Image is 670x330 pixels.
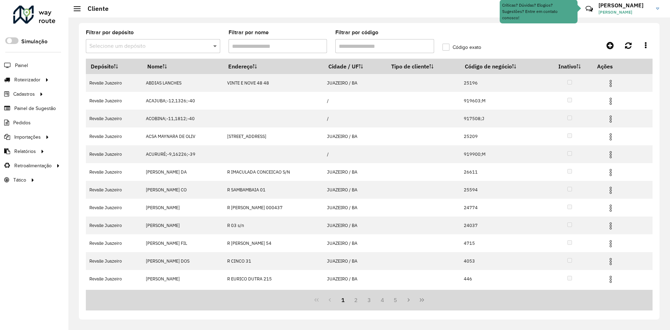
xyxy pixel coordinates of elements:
[223,181,323,199] td: R SAMBAMBAIA 01
[86,234,142,252] td: Revalle Juazeiro
[15,62,28,69] span: Painel
[376,293,389,307] button: 4
[86,163,142,181] td: Revalle Juazeiro
[81,5,109,13] h2: Cliente
[86,74,142,92] td: Revalle Juazeiro
[223,199,323,217] td: R [PERSON_NAME] 000437
[142,110,223,127] td: ACOBINA;-11,1812;-40
[460,163,547,181] td: 26611
[14,133,41,141] span: Importações
[223,127,323,145] td: [STREET_ADDRESS]
[223,59,323,74] th: Endereço
[86,92,142,110] td: Revalle Juazeiro
[142,217,223,234] td: [PERSON_NAME]
[460,199,547,217] td: 24774
[460,270,547,288] td: 446
[335,28,378,37] label: Filtrar por código
[582,1,597,16] a: Contato Rápido
[86,199,142,217] td: Revalle Juazeiro
[323,145,386,163] td: /
[142,127,223,145] td: ACSA MAYNARA DE OLIV
[323,217,386,234] td: JUAZEIRO / BA
[14,162,52,169] span: Retroalimentação
[460,74,547,92] td: 25196
[598,9,651,15] span: [PERSON_NAME]
[142,234,223,252] td: [PERSON_NAME] FIL
[323,59,386,74] th: Cidade / UF
[349,293,363,307] button: 2
[86,145,142,163] td: Revalle Juazeiro
[14,148,36,155] span: Relatórios
[223,234,323,252] td: R [PERSON_NAME] 54
[86,59,142,74] th: Depósito
[323,234,386,252] td: JUAZEIRO / BA
[142,163,223,181] td: [PERSON_NAME] DA
[460,92,547,110] td: 919603;M
[389,293,402,307] button: 5
[86,252,142,270] td: Revalle Juazeiro
[86,270,142,288] td: Revalle Juazeiro
[21,37,47,46] label: Simulação
[142,270,223,288] td: [PERSON_NAME]
[460,252,547,270] td: 4053
[223,270,323,288] td: R EURICO DUTRA 215
[323,163,386,181] td: JUAZEIRO / BA
[336,293,350,307] button: 1
[323,181,386,199] td: JUAZEIRO / BA
[460,59,547,74] th: Código de negócio
[142,145,223,163] td: ACURURÉ;-9,16226;-39
[402,293,415,307] button: Next Page
[223,217,323,234] td: R 03 s/n
[460,127,547,145] td: 25209
[460,110,547,127] td: 917508;J
[598,2,651,9] h3: [PERSON_NAME]
[223,163,323,181] td: R IMACULADA CONCEICAO S/N
[323,92,386,110] td: /
[86,181,142,199] td: Revalle Juazeiro
[323,199,386,217] td: JUAZEIRO / BA
[86,110,142,127] td: Revalle Juazeiro
[14,76,40,83] span: Roteirizador
[460,145,547,163] td: 919900;M
[142,199,223,217] td: [PERSON_NAME]
[442,44,481,51] label: Código exato
[415,293,429,307] button: Last Page
[547,59,592,74] th: Inativo
[142,74,223,92] td: ABDIAS LANCHES
[14,105,56,112] span: Painel de Sugestão
[593,59,634,74] th: Ações
[229,28,269,37] label: Filtrar por nome
[142,252,223,270] td: [PERSON_NAME] DOS
[142,59,223,74] th: Nome
[13,90,35,98] span: Cadastros
[323,74,386,92] td: JUAZEIRO / BA
[142,181,223,199] td: [PERSON_NAME] CO
[460,217,547,234] td: 24037
[142,92,223,110] td: ACAJUBA;-12,1326;-40
[223,252,323,270] td: R CINCO 31
[323,110,386,127] td: /
[323,127,386,145] td: JUAZEIRO / BA
[323,252,386,270] td: JUAZEIRO / BA
[86,217,142,234] td: Revalle Juazeiro
[86,28,134,37] label: Filtrar por depósito
[386,59,460,74] th: Tipo de cliente
[460,234,547,252] td: 4715
[460,181,547,199] td: 25594
[223,74,323,92] td: VINTE E NOVE 48 48
[363,293,376,307] button: 3
[86,127,142,145] td: Revalle Juazeiro
[13,119,31,126] span: Pedidos
[13,176,26,184] span: Tático
[323,270,386,288] td: JUAZEIRO / BA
